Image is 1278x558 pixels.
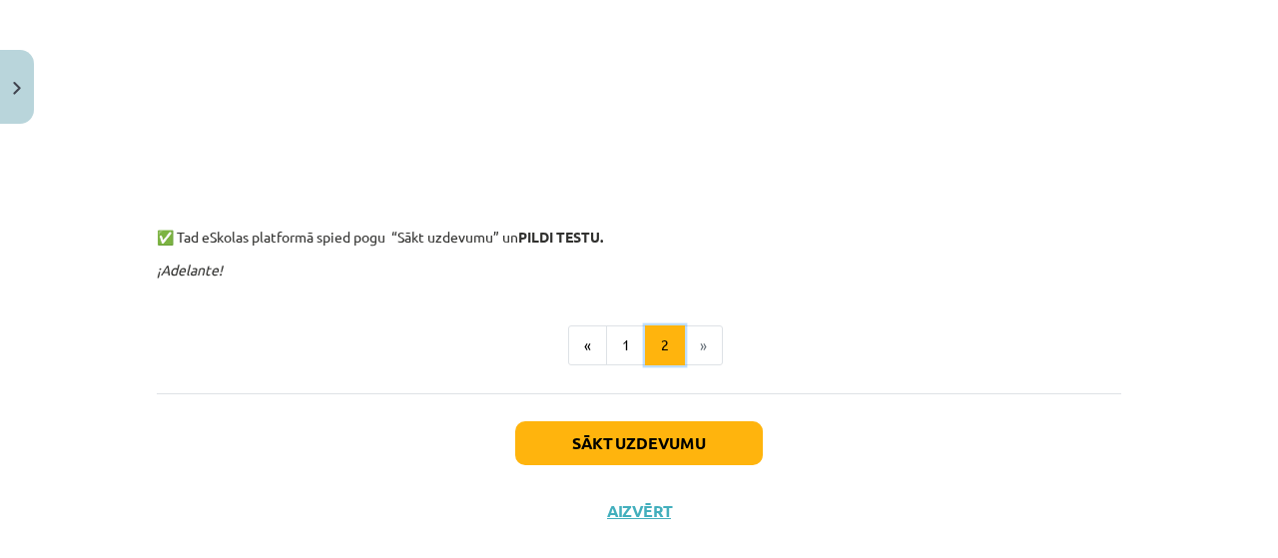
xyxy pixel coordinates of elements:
button: 2 [645,325,685,365]
button: « [568,325,607,365]
nav: Page navigation example [157,325,1121,365]
p: ✅ Tad eSkolas platformā spied pogu “Sākt uzdevumu” un [157,227,1121,248]
img: icon-close-lesson-0947bae3869378f0d4975bcd49f059093ad1ed9edebbc8119c70593378902aed.svg [13,82,21,95]
strong: PILDI TESTU. [518,228,603,246]
button: Sākt uzdevumu [515,421,763,465]
em: ¡Adelante! [157,261,223,279]
button: 1 [606,325,646,365]
button: Aizvērt [601,501,677,521]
